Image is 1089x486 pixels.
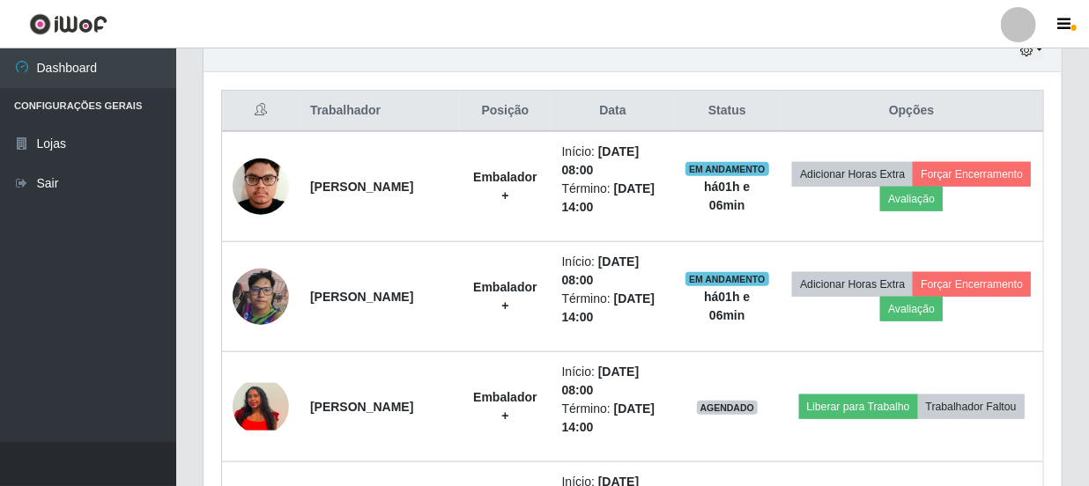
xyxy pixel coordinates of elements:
[552,91,675,132] th: Data
[562,144,640,177] time: [DATE] 08:00
[562,290,664,327] li: Término:
[562,254,640,287] time: [DATE] 08:00
[473,170,537,202] strong: Embalador +
[913,162,1031,187] button: Forçar Encerramento
[792,272,913,297] button: Adicionar Horas Extra
[792,162,913,187] button: Adicionar Horas Extra
[310,400,413,414] strong: [PERSON_NAME]
[562,400,664,437] li: Término:
[233,149,289,224] img: 1755711663440.jpeg
[799,394,918,419] button: Liberar para Trabalho
[300,91,459,132] th: Trabalhador
[562,143,664,180] li: Início:
[918,394,1025,419] button: Trabalhador Faltou
[233,383,289,431] img: 1756317196739.jpeg
[685,272,769,286] span: EM ANDAMENTO
[880,297,943,321] button: Avaliação
[780,91,1043,132] th: Opções
[562,364,640,397] time: [DATE] 08:00
[459,91,551,132] th: Posição
[29,13,107,35] img: CoreUI Logo
[562,253,664,290] li: Início:
[562,363,664,400] li: Início:
[310,180,413,194] strong: [PERSON_NAME]
[310,290,413,304] strong: [PERSON_NAME]
[704,290,750,322] strong: há 01 h e 06 min
[473,280,537,313] strong: Embalador +
[880,187,943,211] button: Avaliação
[233,267,289,327] img: 1756131999333.jpeg
[697,401,759,415] span: AGENDADO
[913,272,1031,297] button: Forçar Encerramento
[704,180,750,212] strong: há 01 h e 06 min
[674,91,780,132] th: Status
[685,162,769,176] span: EM ANDAMENTO
[562,180,664,217] li: Término:
[473,390,537,423] strong: Embalador +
